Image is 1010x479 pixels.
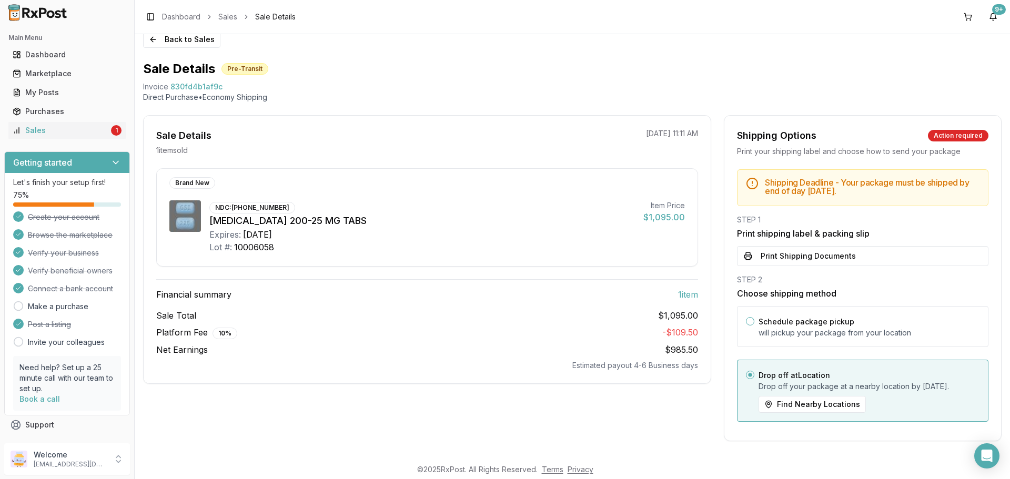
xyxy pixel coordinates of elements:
h3: Getting started [13,156,72,169]
h3: Print shipping label & packing slip [737,227,988,240]
span: Post a listing [28,319,71,330]
a: Privacy [568,465,593,474]
p: 1 item sold [156,145,188,156]
div: Sale Details [156,128,211,143]
span: $1,095.00 [658,309,698,322]
p: Welcome [34,450,107,460]
a: Sales [218,12,237,22]
button: Purchases [4,103,130,120]
div: My Posts [13,87,122,98]
div: Item Price [643,200,685,211]
button: Feedback [4,434,130,453]
button: Find Nearby Locations [759,396,866,413]
div: NDC: [PHONE_NUMBER] [209,202,295,213]
div: Sales [13,125,109,136]
div: Marketplace [13,68,122,79]
div: 10 % [213,328,237,339]
span: 1 item [678,288,698,301]
a: Marketplace [8,64,126,83]
div: 10006058 [234,241,274,253]
p: [EMAIL_ADDRESS][DOMAIN_NAME] [34,460,107,468]
div: $1,095.00 [643,211,685,223]
a: Sales1 [8,121,126,140]
div: Purchases [13,106,122,117]
div: [DATE] [243,228,272,241]
img: Descovy 200-25 MG TABS [169,200,201,232]
div: Expires: [209,228,241,241]
span: Sale Total [156,309,196,322]
img: RxPost Logo [4,4,72,21]
span: 75 % [13,190,29,200]
span: Browse the marketplace [28,230,113,240]
button: Back to Sales [143,31,220,48]
a: Dashboard [162,12,200,22]
div: Estimated payout 4-6 Business days [156,360,698,371]
div: STEP 2 [737,274,988,285]
div: Print your shipping label and choose how to send your package [737,146,988,157]
h1: Sale Details [143,60,215,77]
h2: Main Menu [8,34,126,42]
span: Platform Fee [156,326,237,339]
a: Book a call [19,394,60,403]
button: Marketplace [4,65,130,82]
a: My Posts [8,83,126,102]
a: Make a purchase [28,301,88,312]
p: Need help? Set up a 25 minute call with our team to set up. [19,362,115,394]
span: Feedback [25,439,61,449]
div: Brand New [169,177,215,189]
div: Dashboard [13,49,122,60]
a: Invite your colleagues [28,337,105,348]
div: STEP 1 [737,215,988,225]
span: 830fd4b1af9c [170,81,223,92]
a: Dashboard [8,45,126,64]
span: Create your account [28,212,99,222]
p: [DATE] 11:11 AM [646,128,698,139]
div: 1 [111,125,122,136]
p: Let's finish your setup first! [13,177,121,188]
div: Invoice [143,81,168,92]
button: Dashboard [4,46,130,63]
div: Open Intercom Messenger [974,443,999,468]
p: Drop off your package at a nearby location by [DATE] . [759,381,979,392]
p: will pickup your package from your location [759,328,979,338]
div: Pre-Transit [221,63,268,75]
p: Direct Purchase • Economy Shipping [143,92,1002,103]
div: [MEDICAL_DATA] 200-25 MG TABS [209,213,635,228]
div: Shipping Options [737,128,816,143]
span: Verify beneficial owners [28,266,113,276]
a: Purchases [8,102,126,121]
button: My Posts [4,84,130,101]
span: $985.50 [665,344,698,355]
span: Sale Details [255,12,296,22]
a: Terms [542,465,563,474]
span: - $109.50 [662,327,698,338]
span: Financial summary [156,288,231,301]
div: 9+ [992,4,1006,15]
button: Support [4,415,130,434]
h3: Choose shipping method [737,287,988,300]
div: Lot #: [209,241,232,253]
button: Print Shipping Documents [737,246,988,266]
span: Connect a bank account [28,283,113,294]
span: Net Earnings [156,343,208,356]
nav: breadcrumb [162,12,296,22]
button: Sales1 [4,122,130,139]
h5: Shipping Deadline - Your package must be shipped by end of day [DATE] . [765,178,979,195]
label: Schedule package pickup [759,317,854,326]
label: Drop off at Location [759,371,830,380]
span: Verify your business [28,248,99,258]
img: User avatar [11,451,27,467]
div: Action required [928,130,988,141]
button: 9+ [985,8,1002,25]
